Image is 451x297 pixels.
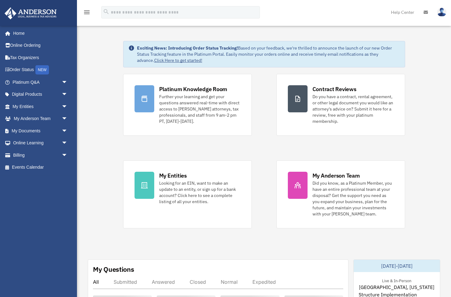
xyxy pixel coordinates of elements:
span: arrow_drop_down [62,88,74,101]
span: arrow_drop_down [62,125,74,137]
strong: Exciting News: Introducing Order Status Tracking! [137,45,238,51]
div: Based on your feedback, we're thrilled to announce the launch of our new Order Status Tracking fe... [137,45,400,63]
div: Further your learning and get your questions answered real-time with direct access to [PERSON_NAM... [159,94,240,124]
div: My Questions [93,265,134,274]
a: Order StatusNEW [4,64,77,76]
span: arrow_drop_down [62,137,74,150]
a: Digital Productsarrow_drop_down [4,88,77,101]
a: Contract Reviews Do you have a contract, rental agreement, or other legal document you would like... [276,74,405,136]
a: Tax Organizers [4,51,77,64]
div: Closed [190,279,206,285]
a: My Entities Looking for an EIN, want to make an update to an entity, or sign up for a bank accoun... [123,160,252,228]
img: Anderson Advisors Platinum Portal [3,7,58,19]
a: My Documentsarrow_drop_down [4,125,77,137]
a: My Entitiesarrow_drop_down [4,100,77,113]
div: [DATE]-[DATE] [354,260,440,272]
span: arrow_drop_down [62,149,74,162]
span: [GEOGRAPHIC_DATA], [US_STATE] [359,283,434,291]
img: User Pic [437,8,446,17]
a: Online Ordering [4,39,77,52]
div: Contract Reviews [312,85,356,93]
span: arrow_drop_down [62,76,74,89]
div: Answered [152,279,175,285]
a: My Anderson Team Did you know, as a Platinum Member, you have an entire professional team at your... [276,160,405,228]
div: My Entities [159,172,187,179]
a: Home [4,27,74,39]
a: Platinum Q&Aarrow_drop_down [4,76,77,88]
a: Online Learningarrow_drop_down [4,137,77,149]
div: Platinum Knowledge Room [159,85,228,93]
span: arrow_drop_down [62,113,74,125]
i: menu [83,9,91,16]
div: All [93,279,99,285]
div: Normal [221,279,238,285]
a: Click Here to get started! [154,58,202,63]
a: menu [83,11,91,16]
div: Did you know, as a Platinum Member, you have an entire professional team at your disposal? Get th... [312,180,394,217]
div: NEW [35,65,49,74]
a: My Anderson Teamarrow_drop_down [4,113,77,125]
div: My Anderson Team [312,172,360,179]
div: Expedited [252,279,276,285]
div: Do you have a contract, rental agreement, or other legal document you would like an attorney's ad... [312,94,394,124]
a: Billingarrow_drop_down [4,149,77,161]
a: Events Calendar [4,161,77,174]
div: Submitted [114,279,137,285]
div: Looking for an EIN, want to make an update to an entity, or sign up for a bank account? Click her... [159,180,240,205]
a: Platinum Knowledge Room Further your learning and get your questions answered real-time with dire... [123,74,252,136]
i: search [103,8,110,15]
div: Live & In-Person [377,277,416,283]
span: arrow_drop_down [62,100,74,113]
